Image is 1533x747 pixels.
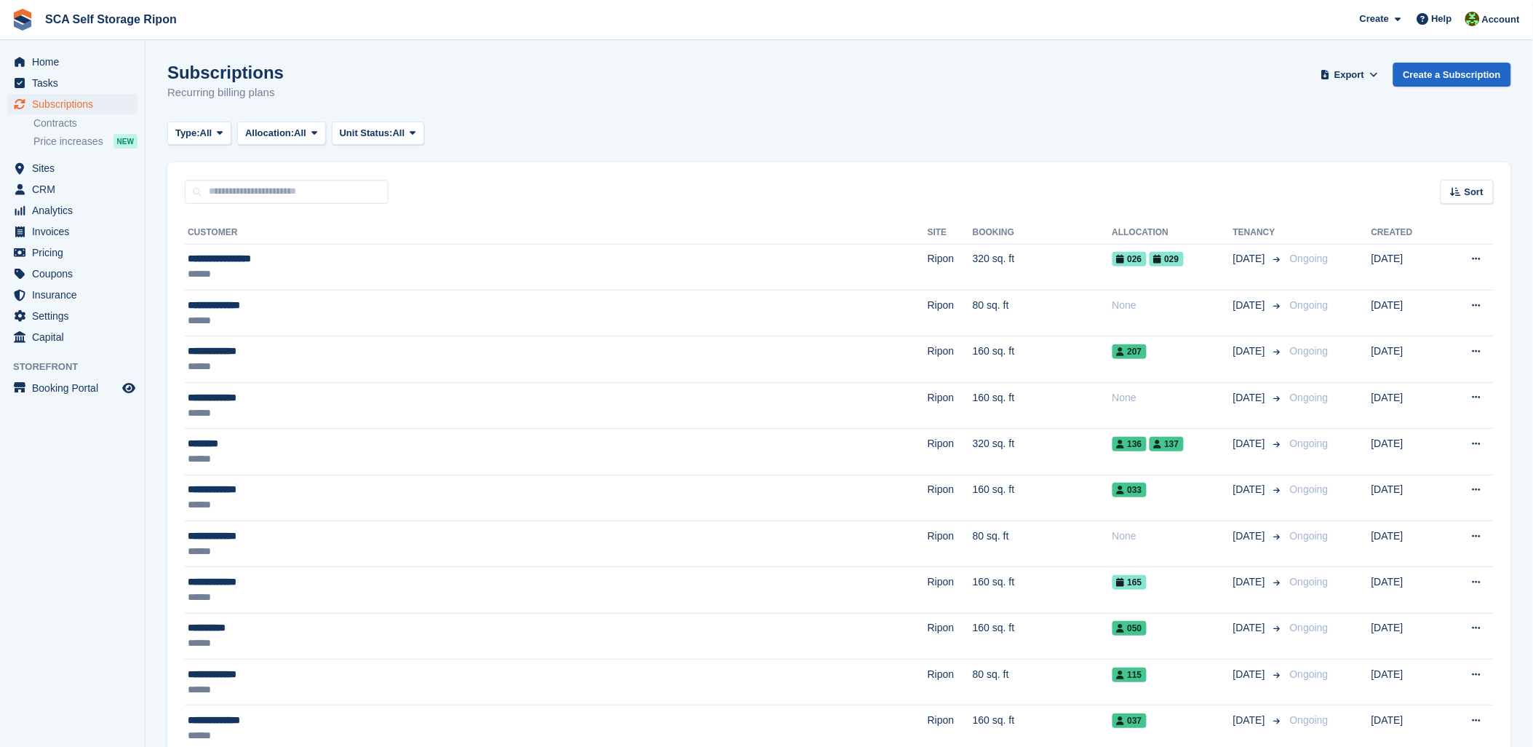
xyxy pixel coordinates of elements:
span: Settings [32,306,119,326]
img: stora-icon-8386f47178a22dfd0bd8f6a31ec36ba5ce8667c1dd55bd0f319d3a0aa187defe.svg [12,9,33,31]
a: menu [7,179,138,199]
td: 160 sq. ft [973,336,1112,382]
td: Ripon [928,429,973,475]
a: menu [7,73,138,93]
a: Contracts [33,116,138,130]
td: [DATE] [1371,521,1442,566]
span: [DATE] [1233,574,1268,590]
th: Site [928,221,973,245]
span: Price increases [33,135,103,149]
button: Unit Status: All [332,122,424,146]
span: Ongoing [1290,622,1329,633]
a: menu [7,52,138,72]
span: Pricing [32,242,119,263]
a: SCA Self Storage Ripon [39,7,183,31]
td: [DATE] [1371,660,1442,705]
span: Home [32,52,119,72]
span: Ongoing [1290,483,1329,495]
span: [DATE] [1233,344,1268,359]
td: [DATE] [1371,382,1442,428]
span: Ongoing [1290,345,1329,357]
p: Recurring billing plans [167,84,284,101]
td: 80 sq. ft [973,660,1112,705]
span: CRM [32,179,119,199]
span: All [393,126,405,141]
span: Create [1360,12,1389,26]
td: Ripon [928,244,973,290]
span: [DATE] [1233,620,1268,636]
span: [DATE] [1233,482,1268,497]
td: 320 sq. ft [973,429,1112,475]
td: [DATE] [1371,244,1442,290]
button: Allocation: All [237,122,326,146]
td: Ripon [928,382,973,428]
span: Unit Status: [340,126,393,141]
span: 029 [1150,252,1184,266]
span: Ongoing [1290,668,1329,680]
a: menu [7,158,138,178]
span: 037 [1112,714,1147,728]
a: Price increases NEW [33,133,138,149]
span: Insurance [32,285,119,305]
span: Booking Portal [32,378,119,398]
td: Ripon [928,475,973,521]
span: Type: [175,126,200,141]
span: Sort [1465,185,1484,199]
button: Type: All [167,122,231,146]
span: All [200,126,212,141]
span: Ongoing [1290,714,1329,726]
td: Ripon [928,290,973,336]
td: [DATE] [1371,336,1442,382]
span: Export [1334,68,1364,82]
span: [DATE] [1233,251,1268,266]
span: All [294,126,306,141]
span: Ongoing [1290,299,1329,311]
span: Capital [32,327,119,347]
a: menu [7,264,138,284]
button: Export [1318,63,1382,87]
div: None [1112,390,1233,406]
td: [DATE] [1371,567,1442,613]
span: [DATE] [1233,436,1268,451]
a: Create a Subscription [1393,63,1511,87]
a: menu [7,242,138,263]
span: 033 [1112,483,1147,497]
td: 80 sq. ft [973,290,1112,336]
span: Storefront [13,360,145,374]
span: Account [1482,12,1520,27]
span: Ongoing [1290,438,1329,449]
a: menu [7,306,138,326]
div: None [1112,298,1233,313]
td: Ripon [928,336,973,382]
div: NEW [114,134,138,149]
span: 207 [1112,344,1147,359]
span: Tasks [32,73,119,93]
span: 136 [1112,437,1147,451]
td: 320 sq. ft [973,244,1112,290]
span: [DATE] [1233,667,1268,682]
h1: Subscriptions [167,63,284,82]
a: menu [7,94,138,114]
div: None [1112,529,1233,544]
a: menu [7,200,138,221]
td: 160 sq. ft [973,567,1112,613]
td: Ripon [928,521,973,566]
td: Ripon [928,613,973,659]
a: menu [7,221,138,242]
a: menu [7,285,138,305]
td: 160 sq. ft [973,613,1112,659]
span: Subscriptions [32,94,119,114]
span: 115 [1112,668,1147,682]
span: [DATE] [1233,390,1268,406]
span: Coupons [32,264,119,284]
a: Preview store [120,379,138,397]
img: Kelly Neesham [1465,12,1480,26]
td: Ripon [928,660,973,705]
span: Allocation: [245,126,294,141]
td: [DATE] [1371,429,1442,475]
span: Ongoing [1290,392,1329,403]
span: Ongoing [1290,253,1329,264]
th: Tenancy [1233,221,1284,245]
span: Invoices [32,221,119,242]
span: [DATE] [1233,298,1268,313]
